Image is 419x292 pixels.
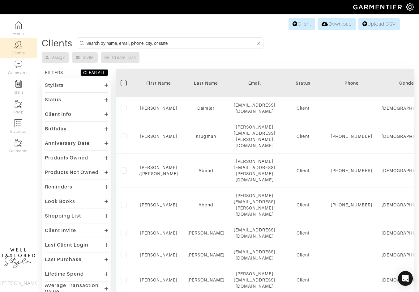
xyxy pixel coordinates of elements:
div: Client [284,105,322,111]
a: Abend [199,168,213,173]
a: Abend [199,202,213,207]
div: Birthday [45,126,67,132]
div: FILTERS [45,70,63,76]
img: dashboard-icon-dbcd8f5a0b271acd01030246c82b418ddd0df26cd7fceb0bd07c9910d44c42f6.png [15,21,22,29]
a: Upload CSV [358,18,400,30]
div: Client Invite [45,227,76,234]
img: reminder-icon-8004d30b9f0a5d33ae49ab947aed9ed385cf756f9e5892f1edd6e32f2345188e.png [15,80,22,88]
div: Last Purchase [45,256,82,263]
div: Products Not Owned [45,169,99,176]
div: CLEAR ALL [83,70,105,76]
img: comment-icon-a0a6a9ef722e966f86d9cbdc48e553b5cf19dbc54f86b18d962a5391bc8f6eb6.png [15,61,22,68]
div: Phone [331,80,372,86]
a: [PERSON_NAME] [140,231,177,235]
div: Email [234,80,275,86]
div: Products Owned [45,155,88,161]
div: Client [284,230,322,236]
a: Client [289,18,315,30]
a: [PERSON_NAME] [187,231,225,235]
img: garmentier-logo-header-white-b43fb05a5012e4ada735d5af1a66efaba907eab6374d6393d1fbf88cb4ef424d.png [350,2,406,12]
div: Reminders [45,184,72,190]
div: Last Client Login [45,242,88,248]
div: Open Intercom Messenger [398,271,413,286]
div: [PERSON_NAME][EMAIL_ADDRESS][PERSON_NAME][DOMAIN_NAME] [234,193,275,217]
div: Last Name [187,80,225,86]
div: [EMAIL_ADDRESS][DOMAIN_NAME] [234,227,275,239]
div: [PHONE_NUMBER] [331,133,372,139]
div: [PHONE_NUMBER] [331,167,372,174]
a: [PERSON_NAME] [187,252,225,257]
img: clients-icon-6bae9207a08558b7cb47a8932f037763ab4055f8c8b6bfacd5dc20c3e0201464.png [15,41,22,49]
a: Daimler [197,106,214,111]
div: [EMAIL_ADDRESS][DOMAIN_NAME] [234,249,275,261]
div: Status [45,97,61,103]
div: Shopping List [45,213,81,219]
div: [PERSON_NAME][EMAIL_ADDRESS][PERSON_NAME][DOMAIN_NAME] [234,158,275,183]
div: Client [284,277,322,283]
a: [PERSON_NAME] [140,202,177,207]
th: Toggle SortBy [135,69,183,97]
div: Stylists [45,82,64,88]
a: [PERSON_NAME] [140,106,177,111]
a: [PERSON_NAME] /[PERSON_NAME] [139,165,178,176]
div: [EMAIL_ADDRESS][DOMAIN_NAME] [234,102,275,114]
img: gear-icon-white-bd11855cb880d31180b6d7d6211b90ccbf57a29d726f0c71d8c61bd08dd39cc2.png [406,3,414,11]
div: Client [284,252,322,258]
div: Anniversary Date [45,140,90,146]
a: [PERSON_NAME] [140,277,177,282]
div: Client [284,167,322,174]
div: Client [284,202,322,208]
div: Lifetime Spend [45,271,84,277]
div: [PERSON_NAME][EMAIL_ADDRESS][PERSON_NAME][DOMAIN_NAME] [234,124,275,149]
img: orders-icon-0abe47150d42831381b5fb84f609e132dff9fe21cb692f30cb5eec754e2cba89.png [15,119,22,127]
img: garments-icon-b7da505a4dc4fd61783c78ac3ca0ef83fa9d6f193b1c9dc38574b1d14d53ca28.png [15,100,22,108]
a: Download [318,18,356,30]
button: CLEAR ALL [80,69,108,76]
th: Toggle SortBy [280,69,326,97]
div: [PHONE_NUMBER] [331,202,372,208]
a: [PERSON_NAME] [140,134,177,139]
th: Toggle SortBy [183,69,229,97]
a: [PERSON_NAME] [187,277,225,282]
a: Krugman [196,134,216,139]
div: Clients [42,40,72,46]
div: Client [284,133,322,139]
div: [PERSON_NAME][EMAIL_ADDRESS][DOMAIN_NAME] [234,271,275,289]
div: First Name [139,80,178,86]
div: Status [284,80,322,86]
input: Search by name, email, phone, city, or state [86,39,256,47]
div: Client Info [45,111,72,117]
img: garments-icon-b7da505a4dc4fd61783c78ac3ca0ef83fa9d6f193b1c9dc38574b1d14d53ca28.png [15,139,22,146]
div: Look Books [45,198,75,205]
a: [PERSON_NAME] [140,252,177,257]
